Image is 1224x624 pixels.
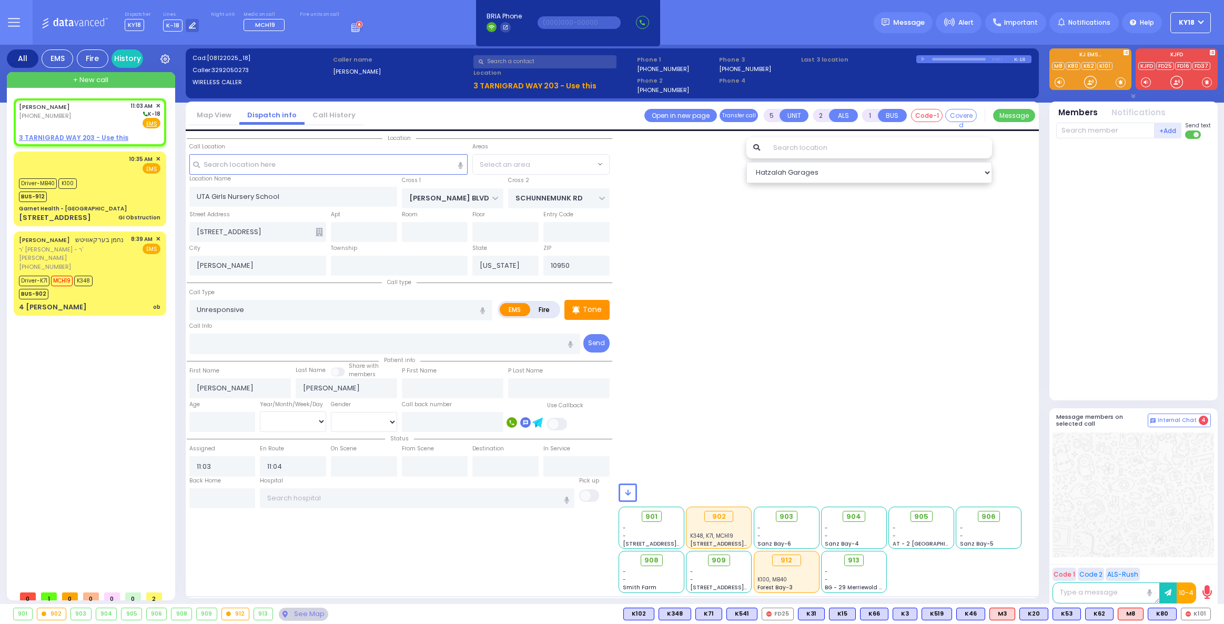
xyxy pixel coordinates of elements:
label: Call Type [189,288,215,297]
span: Phone 2 [637,76,715,85]
span: BUS-912 [19,192,47,202]
div: ALS [989,608,1015,620]
span: ✕ [156,235,160,244]
u: 3 TARNIGRAD WAY 203 - Use this [473,80,596,91]
span: EMS [143,244,160,254]
label: P First Name [402,367,437,375]
span: MCH19 [51,276,73,286]
span: - [825,568,828,576]
span: Message [893,17,925,28]
div: BLS [695,608,722,620]
label: Back Home [189,477,221,485]
span: - [623,576,626,583]
button: Code 1 [1053,568,1076,581]
a: Dispatch info [239,110,305,120]
div: BLS [798,608,825,620]
div: See map [279,608,328,621]
label: EMS [500,303,530,316]
span: EMS [143,163,160,174]
div: EMS [42,49,73,68]
span: Status [385,435,414,442]
span: - [690,568,693,576]
span: 901 [645,511,657,522]
span: BG - 29 Merriewold S. [825,583,884,591]
span: ✕ [156,102,160,110]
button: Covered [945,109,977,122]
span: [STREET_ADDRESS][PERSON_NAME] [690,540,790,548]
div: 901 [14,608,32,620]
button: Message [993,109,1035,122]
label: Use Callback [547,401,583,410]
div: 904 [96,608,117,620]
span: Smith Farm [623,583,656,591]
a: FD25 [1156,62,1174,70]
label: Destination [472,445,504,453]
span: K100, MB40 [757,576,787,583]
div: M8 [1118,608,1144,620]
span: [PHONE_NUMBER] [19,112,71,120]
div: Year/Month/Week/Day [260,400,326,409]
a: Map View [189,110,239,120]
div: [STREET_ADDRESS] [19,213,91,223]
div: BLS [1085,608,1114,620]
span: K-18 [163,19,183,32]
label: Apt [331,210,340,219]
span: 0 [104,592,120,600]
img: Logo [42,16,112,29]
span: - [623,532,626,540]
div: BLS [922,608,952,620]
label: From Scene [402,445,434,453]
span: 0 [62,592,78,600]
span: Forest Bay-3 [757,583,793,591]
div: GI Obstruction [118,214,160,222]
div: K541 [726,608,757,620]
span: [STREET_ADDRESS][PERSON_NAME] [690,583,790,591]
span: Select an area [480,159,530,170]
label: Dispatcher [125,12,151,18]
div: K15 [829,608,856,620]
button: Internal Chat 4 [1148,414,1211,427]
u: 3 TARNIGRAD WAY 203 - Use this [19,133,128,142]
span: נחמן בערקאוויטש [75,235,124,244]
input: (000)000-00000 [538,16,621,29]
a: FD37 [1192,62,1210,70]
span: - [893,532,896,540]
label: Turn off text [1185,129,1202,140]
a: Call History [305,110,363,120]
span: 906 [982,511,996,522]
span: Patient info [379,356,420,364]
div: 908 [171,608,191,620]
span: - [960,532,963,540]
div: K519 [922,608,952,620]
img: red-radio-icon.svg [766,611,772,617]
div: 903 [71,608,91,620]
div: BLS [893,608,917,620]
div: 4 [PERSON_NAME] [19,302,87,313]
span: Important [1004,18,1038,27]
div: M3 [989,608,1015,620]
label: Township [331,244,357,253]
div: 902 [704,511,733,522]
span: - [825,532,828,540]
label: Cross 2 [508,176,529,185]
label: Room [402,210,418,219]
span: [PHONE_NUMBER] [19,263,71,271]
p: Tone [583,304,602,315]
div: K66 [860,608,888,620]
span: 913 [848,555,859,566]
span: Internal Chat [1158,417,1197,424]
span: BUS-902 [19,289,48,299]
label: First Name [189,367,219,375]
span: + New call [73,75,108,85]
label: Fire [530,303,559,316]
div: 909 [197,608,217,620]
div: BLS [659,608,691,620]
label: Location Name [189,175,231,183]
div: 912 [222,608,249,620]
label: In Service [543,445,570,453]
u: EMS [146,120,157,128]
label: Areas [472,143,488,151]
label: P Last Name [508,367,543,375]
div: BLS [829,608,856,620]
label: Floor [472,210,485,219]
